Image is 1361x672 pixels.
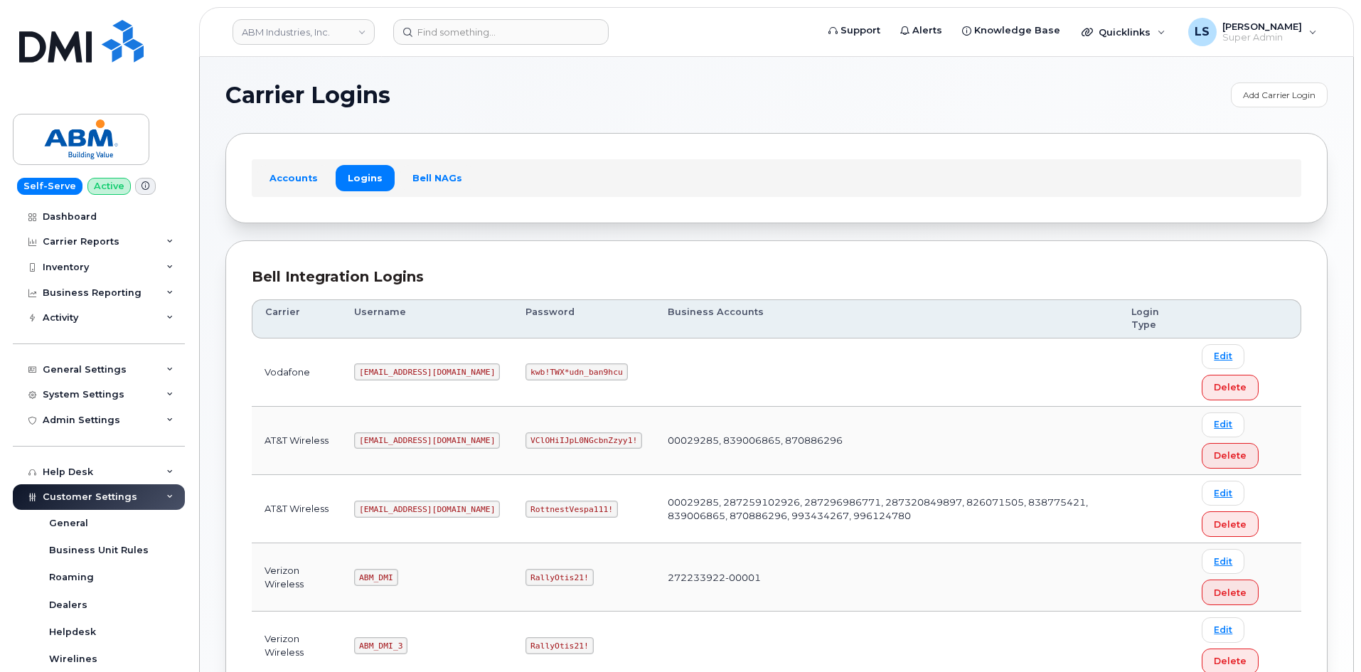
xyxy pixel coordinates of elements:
[1214,449,1247,462] span: Delete
[354,637,407,654] code: ABM_DMI_3
[655,543,1119,612] td: 272233922-00001
[1202,481,1244,506] a: Edit
[1202,580,1259,605] button: Delete
[1202,443,1259,469] button: Delete
[336,165,395,191] a: Logins
[525,501,618,518] code: RottnestVespa111!
[1214,518,1247,531] span: Delete
[252,299,341,338] th: Carrier
[225,85,390,106] span: Carrier Logins
[354,432,500,449] code: [EMAIL_ADDRESS][DOMAIN_NAME]
[1214,654,1247,668] span: Delete
[1119,299,1189,338] th: Login Type
[354,569,397,586] code: ABM_DMI
[354,501,500,518] code: [EMAIL_ADDRESS][DOMAIN_NAME]
[400,165,474,191] a: Bell NAGs
[1231,82,1328,107] a: Add Carrier Login
[525,363,627,380] code: kwb!TWX*udn_ban9hcu
[1202,617,1244,642] a: Edit
[655,299,1119,338] th: Business Accounts
[1202,412,1244,437] a: Edit
[1202,344,1244,369] a: Edit
[1202,549,1244,574] a: Edit
[525,569,593,586] code: RallyOtis21!
[354,363,500,380] code: [EMAIL_ADDRESS][DOMAIN_NAME]
[655,407,1119,475] td: 00029285, 839006865, 870886296
[252,475,341,543] td: AT&T Wireless
[252,267,1301,287] div: Bell Integration Logins
[1202,511,1259,537] button: Delete
[252,338,341,407] td: Vodafone
[1202,375,1259,400] button: Delete
[252,543,341,612] td: Verizon Wireless
[252,407,341,475] td: AT&T Wireless
[341,299,513,338] th: Username
[525,432,642,449] code: VClOHiIJpL0NGcbnZzyy1!
[525,637,593,654] code: RallyOtis21!
[655,475,1119,543] td: 00029285, 287259102926, 287296986771, 287320849897, 826071505, 838775421, 839006865, 870886296, 9...
[257,165,330,191] a: Accounts
[1214,380,1247,394] span: Delete
[513,299,655,338] th: Password
[1214,586,1247,599] span: Delete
